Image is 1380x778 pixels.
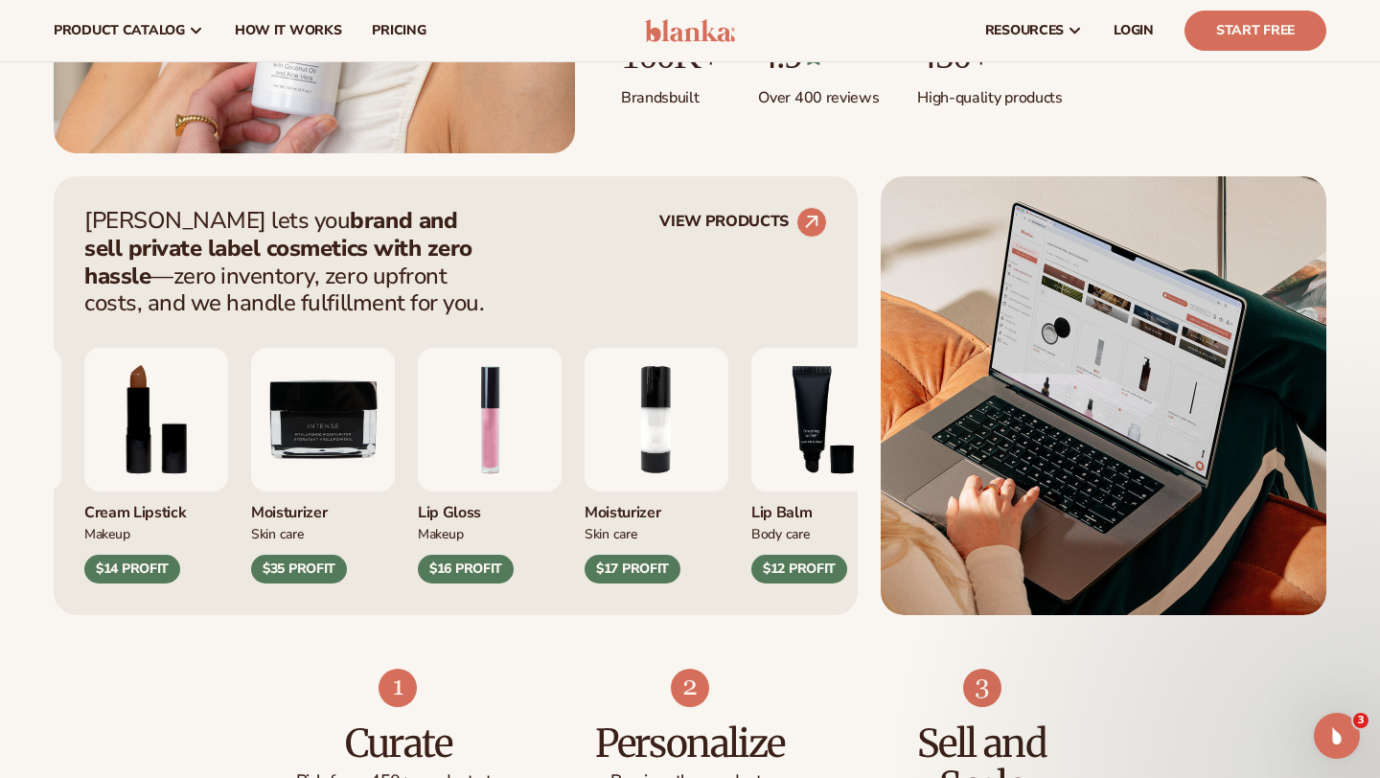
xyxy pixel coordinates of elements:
[235,23,342,38] span: How It Works
[251,492,395,523] div: Moisturizer
[84,523,228,543] div: Makeup
[418,555,514,583] div: $16 PROFIT
[751,348,895,583] div: 3 / 9
[917,77,1062,108] p: High-quality products
[585,348,728,492] img: Moisturizing lotion.
[1353,713,1368,728] span: 3
[379,669,417,707] img: Shopify Image 7
[84,492,228,523] div: Cream Lipstick
[758,77,879,108] p: Over 400 reviews
[963,669,1001,707] img: Shopify Image 9
[751,555,847,583] div: $12 PROFIT
[418,348,562,492] img: Pink lip gloss.
[1114,23,1154,38] span: LOGIN
[585,555,680,583] div: $17 PROFIT
[585,492,728,523] div: Moisturizer
[621,77,720,108] p: Brands built
[84,207,496,317] p: [PERSON_NAME] lets you —zero inventory, zero upfront costs, and we handle fulfillment for you.
[751,348,895,492] img: Smoothing lip balm.
[881,176,1326,615] img: Shopify Image 5
[54,23,185,38] span: product catalog
[251,555,347,583] div: $35 PROFIT
[985,23,1064,38] span: resources
[418,523,562,543] div: Makeup
[1314,713,1360,759] iframe: Intercom live chat
[583,722,798,765] h3: Personalize
[659,207,827,238] a: VIEW PRODUCTS
[84,555,180,583] div: $14 PROFIT
[251,348,395,583] div: 9 / 9
[585,348,728,583] div: 2 / 9
[251,523,395,543] div: Skin Care
[84,348,228,492] img: Luxury cream lipstick.
[251,348,395,492] img: Moisturizer.
[84,348,228,583] div: 8 / 9
[585,523,728,543] div: Skin Care
[418,492,562,523] div: Lip Gloss
[751,492,895,523] div: Lip Balm
[645,19,736,42] img: logo
[671,669,709,707] img: Shopify Image 8
[1184,11,1326,51] a: Start Free
[84,205,472,291] strong: brand and sell private label cosmetics with zero hassle
[372,23,425,38] span: pricing
[418,348,562,583] div: 1 / 9
[290,722,506,765] h3: Curate
[751,523,895,543] div: Body Care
